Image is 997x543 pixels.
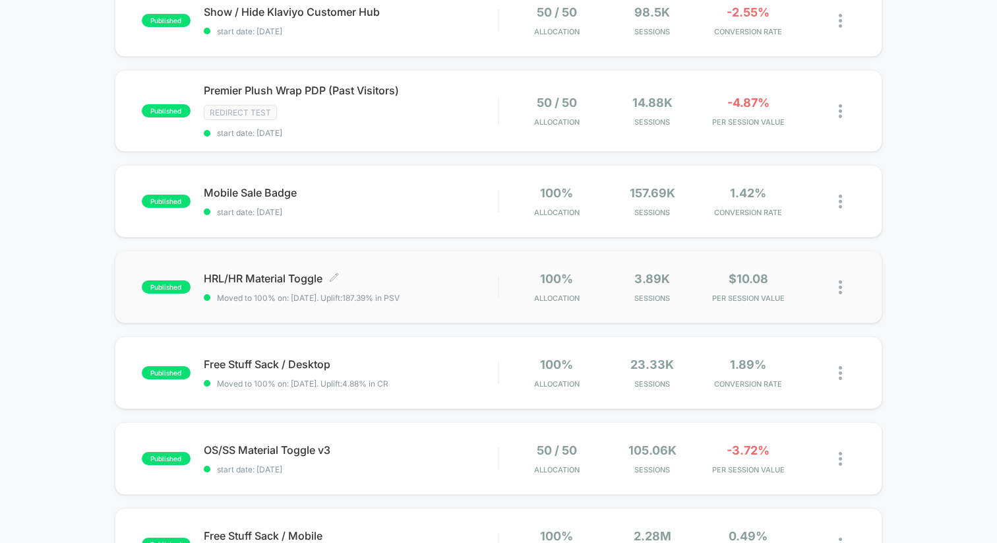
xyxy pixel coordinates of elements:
span: published [142,195,191,208]
span: start date: [DATE] [204,128,498,138]
img: close [839,366,842,380]
span: CONVERSION RATE [704,379,793,389]
span: -2.55% [727,5,770,19]
span: Sessions [608,117,697,127]
img: close [839,452,842,466]
span: 3.89k [634,272,670,286]
span: 1.42% [730,186,766,200]
span: start date: [DATE] [204,207,498,217]
span: Allocation [534,379,580,389]
span: PER SESSION VALUE [704,465,793,474]
span: published [142,14,191,27]
span: Sessions [608,465,697,474]
span: published [142,366,191,379]
span: Allocation [534,117,580,127]
span: Moved to 100% on: [DATE] . Uplift: 4.88% in CR [217,379,388,389]
span: start date: [DATE] [204,26,498,36]
span: 50 / 50 [537,5,577,19]
span: Moved to 100% on: [DATE] . Uplift: 187.39% in PSV [217,293,400,303]
span: Free Stuff Sack / Desktop [204,358,498,371]
span: 157.69k [630,186,675,200]
span: Sessions [608,294,697,303]
span: 23.33k [630,358,674,371]
img: close [839,14,842,28]
span: published [142,280,191,294]
span: published [142,452,191,465]
span: 14.88k [632,96,673,110]
span: Allocation [534,208,580,217]
span: 100% [540,272,573,286]
span: HRL/HR Material Toggle [204,272,498,285]
span: 50 / 50 [537,443,577,457]
span: 1.89% [730,358,766,371]
span: Premier Plush Wrap PDP (Past Visitors) [204,84,498,97]
span: Sessions [608,208,697,217]
img: close [839,280,842,294]
span: 98.5k [634,5,670,19]
span: Allocation [534,27,580,36]
span: 0.49% [729,529,768,543]
span: 100% [540,529,573,543]
span: CONVERSION RATE [704,208,793,217]
span: -4.87% [727,96,770,110]
span: CONVERSION RATE [704,27,793,36]
span: Show / Hide Klaviyo Customer Hub [204,5,498,18]
span: Allocation [534,294,580,303]
span: Sessions [608,27,697,36]
span: Sessions [608,379,697,389]
span: -3.72% [727,443,770,457]
span: Allocation [534,465,580,474]
span: 100% [540,186,573,200]
img: close [839,104,842,118]
span: 2.28M [634,529,671,543]
span: PER SESSION VALUE [704,117,793,127]
span: Redirect Test [204,105,277,120]
span: 100% [540,358,573,371]
span: PER SESSION VALUE [704,294,793,303]
span: $10.08 [729,272,768,286]
img: close [839,195,842,208]
span: OS/SS Material Toggle v3 [204,443,498,457]
span: 105.06k [628,443,677,457]
span: 50 / 50 [537,96,577,110]
span: Mobile Sale Badge [204,186,498,199]
span: published [142,104,191,117]
span: start date: [DATE] [204,464,498,474]
span: Free Stuff Sack / Mobile [204,529,498,542]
